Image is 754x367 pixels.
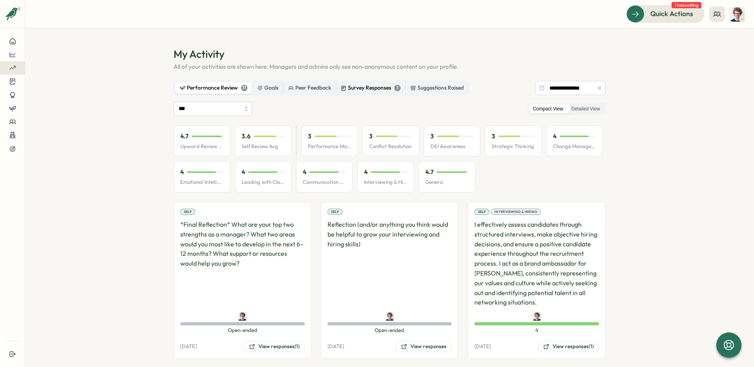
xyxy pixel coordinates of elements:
div: Interviewing & Hiring [491,209,541,215]
h1: My Activity [174,47,606,61]
img: Joe Barber [238,312,247,321]
span: Open-ended [328,327,452,334]
img: Joe Barber [730,7,745,22]
p: I effectively assess candidates through structured interviews, make objective hiring decisions, a... [474,220,599,307]
div: Survey Responses [341,84,401,92]
p: Conflict Resolution [369,143,412,150]
p: All of your activities are shown here. Managers and admins only see non-anonymous content on your... [174,62,606,71]
img: Joe Barber [385,312,394,321]
button: View responses(1) [538,341,599,352]
p: Reflection (and/or anything you think would be helpful to grow your interviewing and hiring skills) [328,220,452,307]
div: 3 [394,85,401,91]
span: Open-ended [180,327,305,334]
span: Quick Actions [650,9,693,19]
div: Performance Review [180,84,247,92]
div: 31 [241,85,247,91]
p: 3 [308,132,311,141]
div: Self [474,209,489,215]
p: 4 [242,168,245,176]
div: Goals [257,84,278,92]
p: 4 [553,132,556,141]
button: View responses [396,341,452,352]
label: Compact View [529,104,567,114]
p: *Final Reflection* What are your top two strengths as a manager? What two areas would you most li... [180,220,305,307]
p: [DATE] [328,343,344,350]
p: Self Review Avg [242,143,285,150]
p: 4.7 [180,132,188,141]
p: Upward Review Avg [180,143,223,150]
p: Performance Management [308,143,351,150]
img: Joe Barber [533,312,541,321]
p: Leading with Clarity & Confidence [242,179,285,186]
p: Interviewing & Hiring [364,179,407,186]
p: 3 [492,132,495,141]
div: Suggestions Raised [410,84,464,92]
p: 3 [369,132,373,141]
p: 4 [180,168,184,176]
p: [DATE] [474,343,491,350]
p: Emotional Intelligence [180,179,223,186]
span: 4 [474,327,599,334]
p: [DATE] [180,343,197,350]
p: 4.7 [425,168,434,176]
div: Peer Feedback [288,84,331,92]
p: 4 [364,168,368,176]
p: Communication Skills [303,179,346,186]
p: 4 [303,168,306,176]
p: Strategic Thinking [492,143,535,150]
label: Detailed View [567,104,604,114]
div: Self [180,209,195,215]
p: 3.6 [242,132,251,141]
div: Self [328,209,342,215]
p: 3 [430,132,434,141]
span: 1 task waiting [672,2,701,8]
button: View responses(1) [244,341,305,352]
button: Quick Actions [626,5,705,22]
p: Generic [425,179,469,186]
p: DEI Awareness [430,143,474,150]
p: Change Management [553,143,596,150]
